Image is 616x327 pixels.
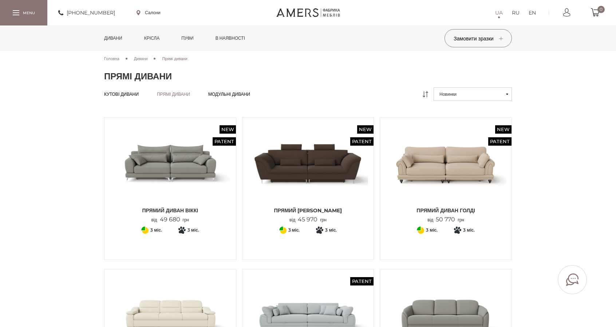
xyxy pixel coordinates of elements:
span: Прямий диван ГОЛДІ [386,207,506,214]
span: 45 970 [295,216,320,223]
span: Patent [213,137,236,146]
a: Пуфи [176,25,199,51]
button: Замовити зразки [445,29,512,47]
span: Patent [350,137,374,146]
a: [PHONE_NUMBER] [58,8,115,17]
a: в наявності [210,25,250,51]
span: 50 770 [433,216,458,223]
span: New [220,125,236,134]
button: Новинки [434,87,512,101]
a: Кутові дивани [104,91,139,97]
span: 3 міс. [463,226,475,235]
span: Головна [104,56,119,61]
span: 49 680 [157,216,183,223]
span: New [495,125,512,134]
p: від грн [289,216,327,223]
span: Дивани [134,56,148,61]
a: UA [495,8,503,17]
span: Прямий диван ВІККІ [110,207,230,214]
span: Замовити зразки [454,35,502,42]
p: від грн [427,216,464,223]
span: 3 міс. [150,226,162,235]
a: New Patent Прямий диван ГОЛДІ Прямий диван ГОЛДІ Прямий диван ГОЛДІ від50 770грн [386,123,506,223]
a: Салони [137,9,161,16]
span: 3 міс. [288,226,300,235]
span: 3 міс. [426,226,438,235]
a: Модульні дивани [208,91,250,97]
a: New Patent Прямий Диван Грейсі Прямий Диван Грейсі Прямий [PERSON_NAME] від45 970грн [248,123,368,223]
a: Дивани [99,25,128,51]
span: 3 міс. [325,226,337,235]
a: New Patent Прямий диван ВІККІ Прямий диван ВІККІ Прямий диван ВІККІ від49 680грн [110,123,230,223]
a: Крісла [139,25,165,51]
a: Дивани [134,55,148,62]
h1: Прямі дивани [104,71,512,82]
span: New [357,125,374,134]
span: 0 [597,6,605,13]
span: Прямий [PERSON_NAME] [248,207,368,214]
a: RU [512,8,520,17]
span: 3 міс. [187,226,199,235]
span: Patent [488,137,512,146]
span: Patent [350,277,374,285]
a: EN [529,8,536,17]
p: від грн [151,216,189,223]
a: Головна [104,55,119,62]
